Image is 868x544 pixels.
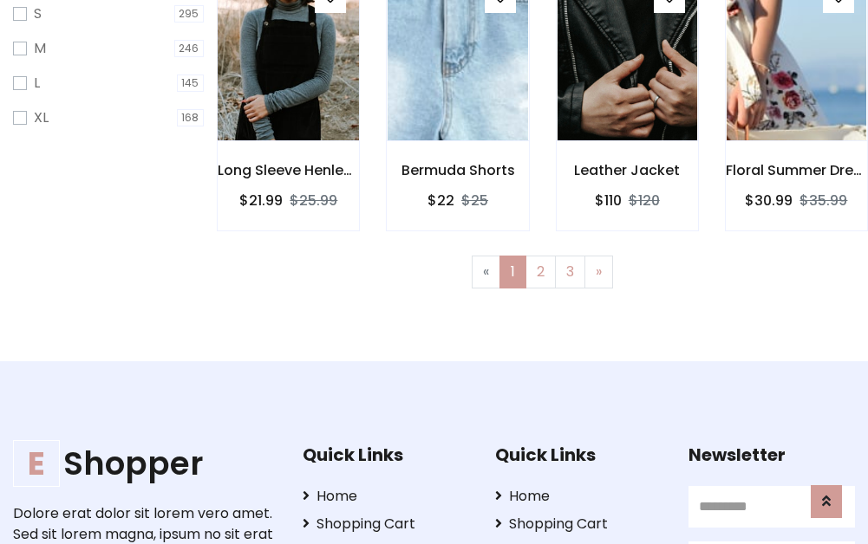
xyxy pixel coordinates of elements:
[177,74,205,92] span: 145
[239,192,283,209] h6: $21.99
[461,191,488,210] del: $25
[427,192,454,209] h6: $22
[34,73,40,94] label: L
[555,256,585,288] a: 3
[745,192,793,209] h6: $30.99
[557,162,698,178] h6: Leather Jacket
[303,444,469,465] h5: Quick Links
[499,256,526,288] a: 1
[290,191,337,210] del: $25.99
[13,444,276,482] a: EShopper
[174,40,205,57] span: 246
[303,514,469,534] a: Shopping Cart
[629,191,660,210] del: $120
[218,162,359,178] h6: Long Sleeve Henley T-Shirt
[34,3,42,24] label: S
[689,444,855,465] h5: Newsletter
[174,5,205,23] span: 295
[596,262,602,282] span: »
[230,256,855,288] nav: Page navigation
[595,192,622,209] h6: $110
[34,107,49,128] label: XL
[495,486,662,507] a: Home
[387,162,528,178] h6: Bermuda Shorts
[726,162,867,178] h6: Floral Summer Dress
[13,440,60,487] span: E
[525,256,556,288] a: 2
[13,444,276,482] h1: Shopper
[495,514,662,534] a: Shopping Cart
[584,256,613,288] a: Next
[303,486,469,507] a: Home
[799,191,847,210] del: $35.99
[34,38,46,59] label: M
[177,109,205,126] span: 168
[495,444,662,465] h5: Quick Links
